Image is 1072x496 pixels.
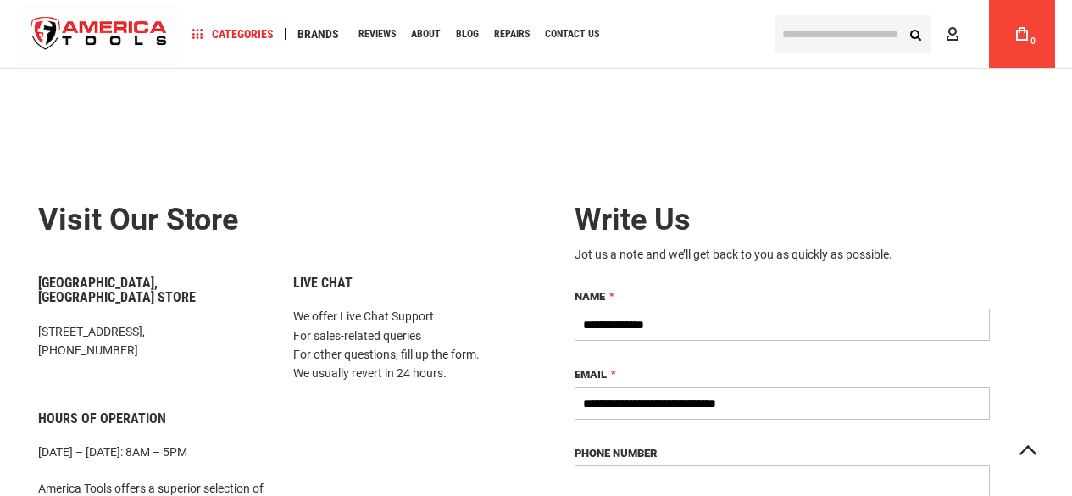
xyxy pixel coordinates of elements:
h2: Visit our store [38,203,524,237]
h6: [GEOGRAPHIC_DATA], [GEOGRAPHIC_DATA] Store [38,276,268,305]
span: Reviews [358,29,396,39]
a: About [403,23,448,46]
div: Jot us a note and we’ll get back to you as quickly as possible. [575,246,990,263]
span: Contact Us [545,29,599,39]
span: Categories [192,28,274,40]
a: Blog [448,23,486,46]
img: America Tools [17,3,181,66]
span: Write Us [575,202,691,237]
span: Phone Number [575,447,657,460]
a: store logo [17,3,181,66]
a: Repairs [486,23,537,46]
span: Brands [297,28,339,40]
p: [DATE] – [DATE]: 8AM – 5PM [38,443,268,461]
span: Repairs [494,29,530,39]
a: Reviews [351,23,403,46]
h6: Live Chat [293,276,523,291]
a: Brands [290,23,347,46]
span: Email [575,368,607,381]
span: 0 [1030,36,1036,46]
h6: Hours of Operation [38,411,268,426]
span: About [411,29,441,39]
button: Search [899,18,931,50]
span: Blog [456,29,479,39]
a: Contact Us [537,23,607,46]
a: Categories [185,23,281,46]
p: We offer Live Chat Support For sales-related queries For other questions, fill up the form. We us... [293,307,523,383]
p: [STREET_ADDRESS], [PHONE_NUMBER] [38,322,268,360]
span: Name [575,290,605,303]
